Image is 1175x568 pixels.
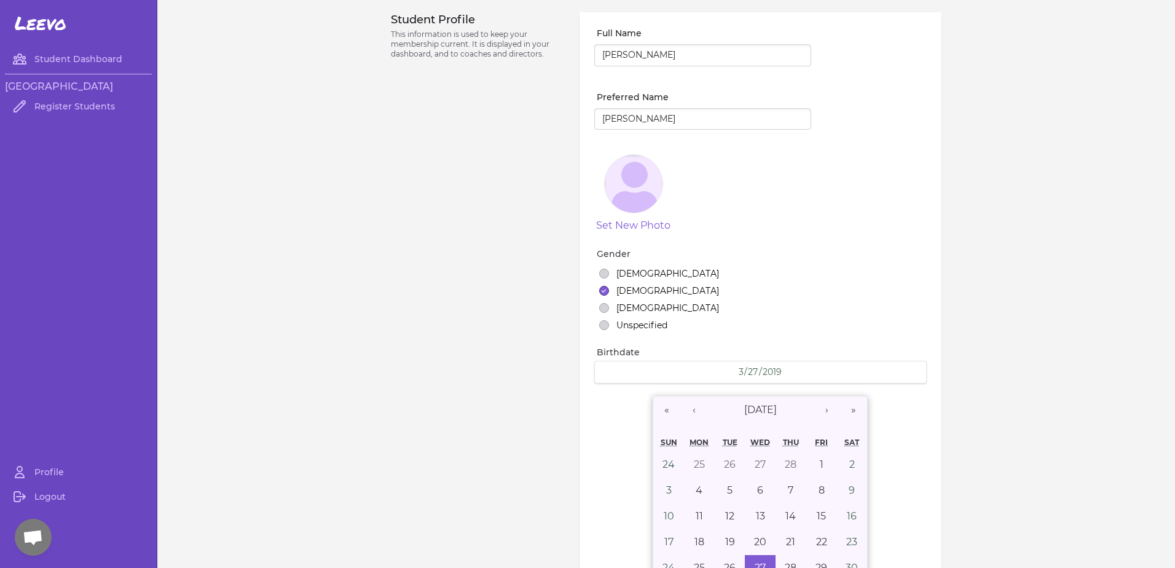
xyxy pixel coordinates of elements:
input: Richard Button [594,44,811,66]
abbr: March 2, 2019 [849,459,855,470]
label: [DEMOGRAPHIC_DATA] [616,285,719,297]
abbr: Saturday [844,438,859,447]
button: February 27, 2019 [745,452,776,478]
label: Unspecified [616,319,667,331]
abbr: March 21, 2019 [786,536,795,548]
button: March 11, 2019 [684,503,715,529]
button: February 26, 2019 [715,452,745,478]
abbr: February 27, 2019 [755,459,766,470]
button: February 28, 2019 [776,452,806,478]
span: / [744,366,747,378]
span: [DATE] [744,404,777,416]
a: Register Students [5,94,152,119]
button: March 4, 2019 [684,478,715,503]
abbr: March 5, 2019 [727,484,733,496]
abbr: March 13, 2019 [756,510,765,522]
input: YYYY [762,366,782,378]
button: March 20, 2019 [745,529,776,555]
abbr: February 24, 2019 [662,459,675,470]
abbr: February 25, 2019 [694,459,705,470]
abbr: March 11, 2019 [696,510,703,522]
button: March 10, 2019 [653,503,684,529]
a: Profile [5,460,152,484]
abbr: March 1, 2019 [820,459,823,470]
input: MM [738,366,744,378]
button: March 18, 2019 [684,529,715,555]
button: March 2, 2019 [837,452,868,478]
abbr: Thursday [783,438,799,447]
a: Student Dashboard [5,47,152,71]
button: March 17, 2019 [653,529,684,555]
button: March 13, 2019 [745,503,776,529]
button: March 7, 2019 [776,478,806,503]
abbr: February 28, 2019 [785,459,796,470]
abbr: March 3, 2019 [666,484,672,496]
h3: [GEOGRAPHIC_DATA] [5,79,152,94]
p: This information is used to keep your membership current. It is displayed in your dashboard, and ... [391,30,565,59]
button: February 24, 2019 [653,452,684,478]
div: Open chat [15,519,52,556]
button: March 14, 2019 [776,503,806,529]
button: March 12, 2019 [715,503,745,529]
abbr: March 23, 2019 [846,536,857,548]
abbr: March 6, 2019 [757,484,763,496]
button: March 16, 2019 [837,503,868,529]
button: Set New Photo [596,218,670,233]
label: Full Name [597,27,811,39]
abbr: Wednesday [750,438,770,447]
input: DD [747,366,759,378]
span: Leevo [15,12,66,34]
abbr: March 17, 2019 [664,536,674,548]
label: [DEMOGRAPHIC_DATA] [616,302,719,314]
a: Logout [5,484,152,509]
button: [DATE] [707,396,813,424]
abbr: March 15, 2019 [817,510,826,522]
button: March 5, 2019 [715,478,745,503]
abbr: Monday [690,438,709,447]
abbr: March 22, 2019 [816,536,827,548]
abbr: Tuesday [723,438,737,447]
button: March 19, 2019 [715,529,745,555]
abbr: March 12, 2019 [725,510,734,522]
label: Birthdate [597,346,927,358]
button: March 21, 2019 [776,529,806,555]
abbr: March 8, 2019 [819,484,825,496]
button: March 15, 2019 [806,503,837,529]
input: Richard [594,108,811,130]
label: Preferred Name [597,91,811,103]
abbr: March 9, 2019 [849,484,855,496]
abbr: March 4, 2019 [696,484,702,496]
abbr: March 19, 2019 [725,536,735,548]
label: [DEMOGRAPHIC_DATA] [616,267,719,280]
button: March 22, 2019 [806,529,837,555]
button: March 6, 2019 [745,478,776,503]
abbr: March 16, 2019 [847,510,857,522]
label: Gender [597,248,927,260]
abbr: March 20, 2019 [754,536,766,548]
abbr: February 26, 2019 [724,459,736,470]
abbr: Sunday [661,438,677,447]
button: » [840,396,867,424]
button: March 3, 2019 [653,478,684,503]
button: « [653,396,680,424]
span: / [759,366,762,378]
button: March 9, 2019 [837,478,868,503]
button: February 25, 2019 [684,452,715,478]
button: ‹ [680,396,707,424]
button: › [813,396,840,424]
h3: Student Profile [391,12,565,27]
abbr: March 18, 2019 [694,536,704,548]
abbr: March 10, 2019 [664,510,674,522]
abbr: March 14, 2019 [785,510,796,522]
button: March 1, 2019 [806,452,837,478]
abbr: March 7, 2019 [788,484,793,496]
abbr: Friday [815,438,828,447]
button: March 23, 2019 [837,529,868,555]
button: March 8, 2019 [806,478,837,503]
